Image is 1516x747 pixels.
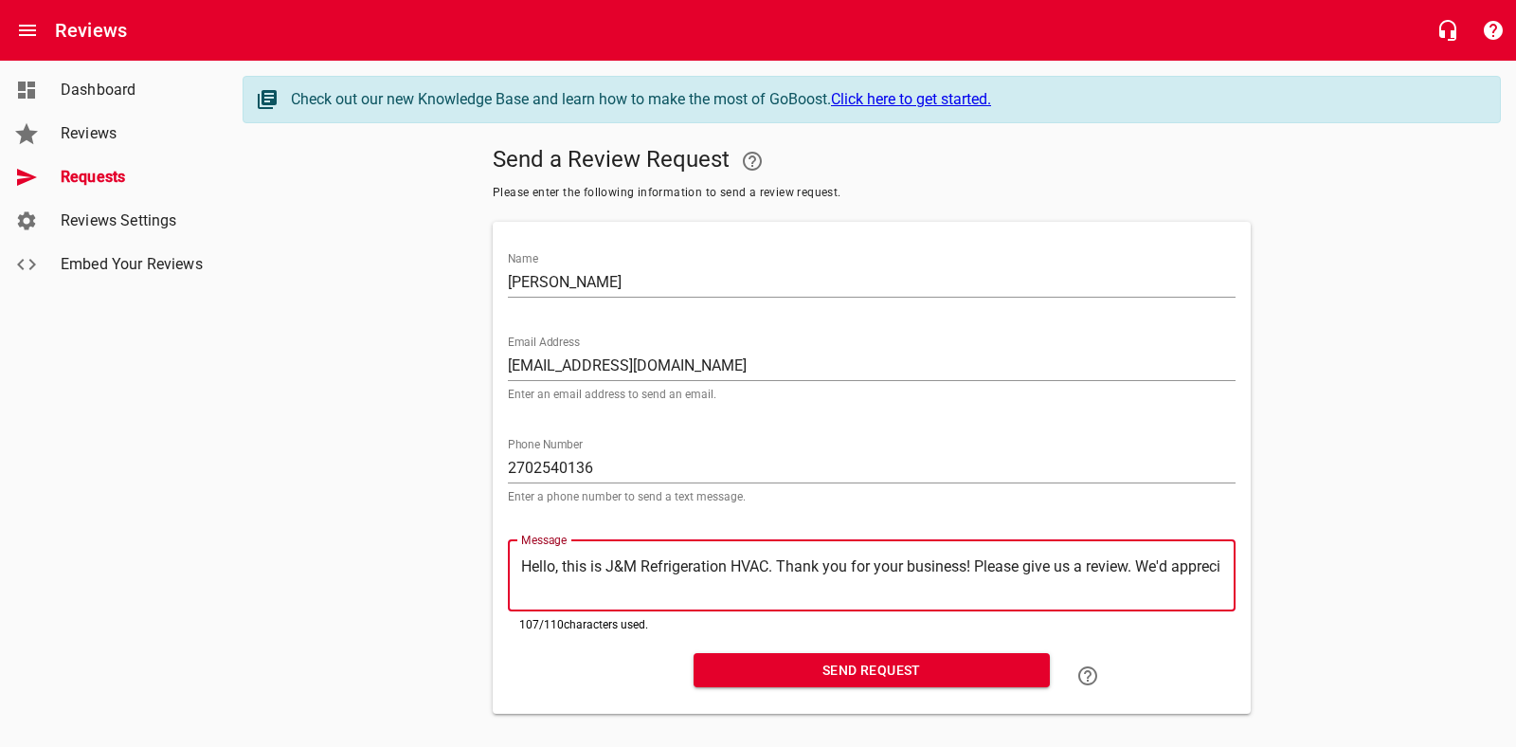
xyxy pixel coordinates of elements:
[61,79,205,101] span: Dashboard
[508,491,1236,502] p: Enter a phone number to send a text message.
[61,166,205,189] span: Requests
[61,210,205,232] span: Reviews Settings
[61,253,205,276] span: Embed Your Reviews
[493,184,1251,203] span: Please enter the following information to send a review request.
[61,122,205,145] span: Reviews
[1471,8,1516,53] button: Support Portal
[55,15,127,46] h6: Reviews
[1065,653,1110,699] a: Learn how to "Send a Review Request"
[508,337,580,348] label: Email Address
[694,653,1050,688] button: Send Request
[508,439,583,450] label: Phone Number
[519,618,648,631] span: 107 / 110 characters used.
[493,138,1251,184] h5: Send a Review Request
[508,389,1236,400] p: Enter an email address to send an email.
[1425,8,1471,53] button: Live Chat
[521,557,1222,593] textarea: Hello, this is J&M Refrigeration HVAC. Thank you for your business! Please give us a review. We'd...
[831,90,991,108] a: Click here to get started.
[709,659,1035,683] span: Send Request
[730,138,775,184] a: Your Google or Facebook account must be connected to "Send a Review Request"
[5,8,50,53] button: Open drawer
[508,253,538,264] label: Name
[291,88,1481,111] div: Check out our new Knowledge Base and learn how to make the most of GoBoost.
